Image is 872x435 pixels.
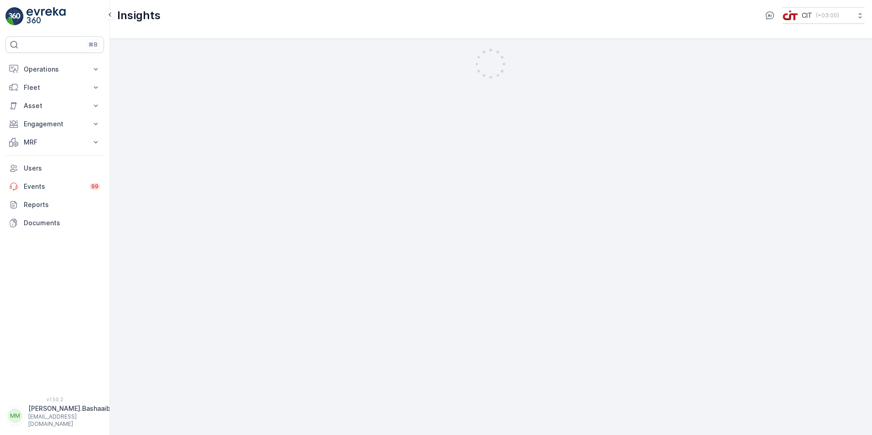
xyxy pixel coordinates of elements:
button: MRF [5,133,104,151]
img: logo [5,7,24,26]
button: Fleet [5,78,104,97]
p: Fleet [24,83,86,92]
p: MRF [24,138,86,147]
button: Engagement [5,115,104,133]
a: Events99 [5,177,104,196]
button: MM[PERSON_NAME].Bashaaib[EMAIL_ADDRESS][DOMAIN_NAME] [5,404,104,428]
p: Operations [24,65,86,74]
p: 99 [91,183,99,190]
img: cit-logo_pOk6rL0.png [783,10,798,21]
a: Reports [5,196,104,214]
span: v 1.50.2 [5,397,104,402]
p: Reports [24,200,100,209]
button: CIT(+03:00) [783,7,865,24]
a: Documents [5,214,104,232]
p: ( +03:00 ) [816,12,839,19]
p: Users [24,164,100,173]
img: logo_light-DOdMpM7g.png [26,7,66,26]
button: Operations [5,60,104,78]
p: ⌘B [88,41,98,48]
p: Events [24,182,84,191]
p: Documents [24,218,100,228]
p: CIT [802,11,812,20]
p: Insights [117,8,161,23]
button: Asset [5,97,104,115]
div: MM [8,409,22,423]
p: [EMAIL_ADDRESS][DOMAIN_NAME] [28,413,110,428]
p: Asset [24,101,86,110]
a: Users [5,159,104,177]
p: Engagement [24,119,86,129]
p: [PERSON_NAME].Bashaaib [28,404,110,413]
